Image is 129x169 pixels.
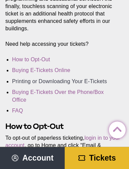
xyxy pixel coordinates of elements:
[5,40,121,48] p: Need help accessing your tickets?
[12,78,107,84] a: Printing or Downloading Your E-Tickets
[22,154,54,162] span: Account
[89,154,116,162] span: Tickets
[109,122,122,135] a: Back to Top
[12,89,104,102] a: Buying E-Tickets Over the Phone/Box Office
[12,67,70,73] a: Buying E-Tickets Online
[5,122,63,130] strong: How to Opt-Out
[12,57,50,62] a: How to Opt-Out
[12,107,23,113] a: FAQ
